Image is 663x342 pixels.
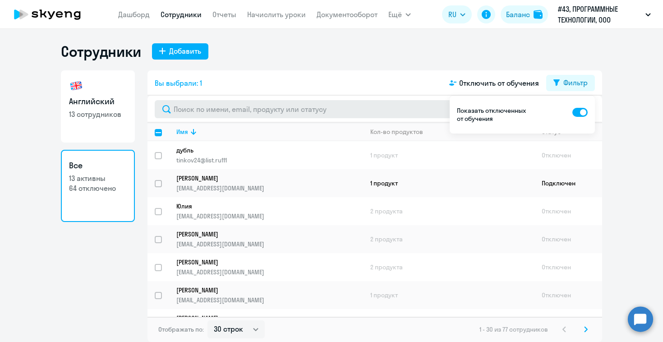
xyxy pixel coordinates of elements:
span: 1 - 30 из 77 сотрудников [479,325,548,333]
td: Отключен [534,253,602,281]
p: Юлия [176,202,350,210]
td: 1 продукт [363,169,534,197]
p: [EMAIL_ADDRESS][DOMAIN_NAME] [176,240,363,248]
button: Добавить [152,43,208,60]
p: [EMAIL_ADDRESS][DOMAIN_NAME] [176,184,363,192]
p: #43, ПРОГРАММНЫЕ ТЕХНОЛОГИИ, ООО [558,4,642,25]
td: Подключен [534,169,602,197]
button: Балансbalance [501,5,548,23]
td: Отключен [534,197,602,225]
a: Все13 активны64 отключено [61,150,135,222]
div: Добавить [169,46,201,56]
td: Отключен [534,141,602,169]
p: [PERSON_NAME] [176,286,350,294]
h3: Английский [69,96,127,107]
td: 2 продукта [363,253,534,281]
p: 64 отключено [69,183,127,193]
p: [EMAIL_ADDRESS][DOMAIN_NAME] [176,296,363,304]
button: #43, ПРОГРАММНЫЕ ТЕХНОЛОГИИ, ООО [553,4,655,25]
a: [PERSON_NAME][EMAIL_ADDRESS][DOMAIN_NAME] [176,230,363,248]
p: [PERSON_NAME] [176,258,350,266]
input: Поиск по имени, email, продукту или статусу [155,100,595,118]
span: Отображать по: [158,325,204,333]
img: balance [534,10,543,19]
td: 2 продукта [363,309,534,337]
a: Юлия[EMAIL_ADDRESS][DOMAIN_NAME] [176,202,363,220]
td: Отключен [534,281,602,309]
p: 13 сотрудников [69,109,127,119]
p: tinkov24@list.ru111 [176,156,363,164]
p: Показать отключенных от обучения [457,106,528,123]
a: Английский13 сотрудников [61,70,135,143]
button: Фильтр [546,75,595,91]
td: 1 продукт [363,141,534,169]
p: дубль [176,146,350,154]
td: 2 продукта [363,225,534,253]
div: Кол-во продуктов [370,128,534,136]
td: Отключен [534,309,602,337]
td: 1 продукт [363,281,534,309]
p: [EMAIL_ADDRESS][DOMAIN_NAME] [176,268,363,276]
a: [PERSON_NAME][EMAIL_ADDRESS][DOMAIN_NAME] [176,314,363,332]
div: Баланс [506,9,530,20]
div: Кол-во продуктов [370,128,423,136]
span: Вы выбрали: 1 [155,78,202,88]
span: RU [448,9,456,20]
p: [PERSON_NAME] [176,174,350,182]
a: Отчеты [212,10,236,19]
div: Имя [176,128,188,136]
button: RU [442,5,472,23]
p: 13 активны [69,173,127,183]
td: Отключен [534,225,602,253]
p: [EMAIL_ADDRESS][DOMAIN_NAME] [176,212,363,220]
img: english [69,79,83,93]
p: [PERSON_NAME] [176,230,350,238]
a: дубльtinkov24@list.ru111 [176,146,363,164]
a: [PERSON_NAME][EMAIL_ADDRESS][DOMAIN_NAME] [176,286,363,304]
span: Ещё [388,9,402,20]
a: Документооборот [317,10,378,19]
a: [PERSON_NAME][EMAIL_ADDRESS][DOMAIN_NAME] [176,174,363,192]
div: Статус [542,128,602,136]
a: [PERSON_NAME][EMAIL_ADDRESS][DOMAIN_NAME] [176,258,363,276]
button: Ещё [388,5,411,23]
a: Дашборд [118,10,150,19]
td: 2 продукта [363,197,534,225]
div: Имя [176,128,363,136]
p: [PERSON_NAME] [176,314,350,322]
div: Фильтр [563,77,588,88]
span: Отключить от обучения [459,78,539,88]
a: Начислить уроки [247,10,306,19]
h3: Все [69,160,127,171]
h1: Сотрудники [61,42,141,60]
a: Сотрудники [161,10,202,19]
